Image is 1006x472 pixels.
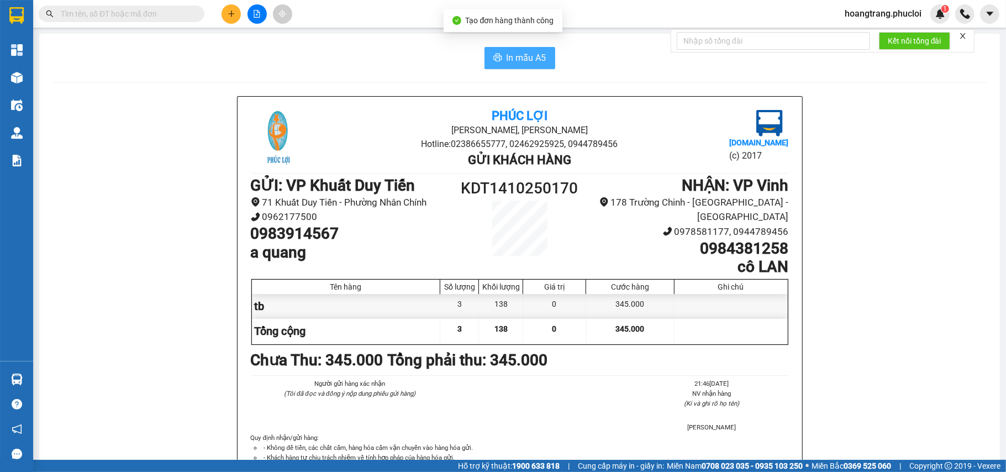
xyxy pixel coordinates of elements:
b: Tổng phải thu: 345.000 [388,351,548,369]
span: 0 [552,324,557,333]
li: [PERSON_NAME], [PERSON_NAME] [103,27,462,41]
div: 345.000 [586,294,674,319]
span: phone [251,212,260,222]
img: icon-new-feature [935,9,945,19]
span: In mẫu A5 [507,51,546,65]
li: Người gửi hàng xác nhận [273,379,427,389]
span: Cung cấp máy in - giấy in: [578,460,664,472]
li: NV nhận hàng [634,389,788,398]
span: environment [599,197,609,207]
input: Nhập số tổng đài [677,32,870,50]
div: Số lượng [443,282,476,291]
button: printerIn mẫu A5 [484,47,555,69]
span: message [12,449,22,459]
span: notification [12,424,22,434]
span: printer [493,53,502,64]
div: Khối lượng [482,282,520,291]
b: [DOMAIN_NAME] [729,138,788,147]
div: Ghi chú [677,282,785,291]
li: Hotline: 02386655777, 02462925925, 0944789456 [103,41,462,55]
b: Chưa Thu : 345.000 [251,351,383,369]
button: plus [222,4,241,24]
h1: KDT1410250170 [452,176,587,201]
h1: 0984381258 [587,239,788,258]
h1: 0983914567 [251,224,452,243]
span: close [959,32,967,40]
strong: 0369 525 060 [844,461,891,470]
span: file-add [253,10,261,18]
b: NHẬN : VP Vinh [682,176,789,195]
img: logo.jpg [251,110,306,165]
div: Cước hàng [589,282,671,291]
span: copyright [945,462,952,470]
img: warehouse-icon [11,374,23,385]
button: Kết nối tổng đài [879,32,950,50]
span: plus [228,10,235,18]
img: solution-icon [11,155,23,166]
span: 3 [457,324,462,333]
img: logo-vxr [9,7,24,24]
strong: 1900 633 818 [512,461,560,470]
span: Kết nối tổng đài [888,35,941,47]
span: 1 [943,5,947,13]
div: tb [252,294,441,319]
h1: cô LAN [587,258,788,276]
button: caret-down [980,4,999,24]
li: [PERSON_NAME], [PERSON_NAME] [340,123,699,137]
strong: 0708 023 035 - 0935 103 250 [702,461,803,470]
span: Hỗ trợ kỹ thuật: [458,460,560,472]
span: ⚪️ [805,464,809,468]
div: 3 [440,294,479,319]
b: Phúc Lợi [492,109,547,123]
button: aim [273,4,292,24]
div: Giá trị [526,282,583,291]
img: logo.jpg [14,14,69,69]
span: | [899,460,901,472]
img: dashboard-icon [11,44,23,56]
span: Miền Nam [667,460,803,472]
li: - Khách hàng tự chịu trách nhiệm về tính hợp pháp của hàng hóa gửi. [262,453,789,463]
li: 0962177500 [251,209,452,224]
b: GỬI : VP Khuất Duy Tiến [251,176,415,195]
li: Hotline: 02386655777, 02462925925, 0944789456 [340,137,699,151]
span: question-circle [12,399,22,410]
img: warehouse-icon [11,99,23,111]
span: 138 [494,324,508,333]
b: GỬI : VP Khuất Duy Tiến [14,80,178,98]
span: check-circle [452,16,461,25]
span: Tạo đơn hàng thành công [466,16,554,25]
span: Miền Bắc [812,460,891,472]
span: aim [278,10,286,18]
li: (c) 2017 [729,149,788,162]
div: Tên hàng [255,282,438,291]
span: caret-down [985,9,995,19]
li: [PERSON_NAME] [634,422,788,432]
li: 178 Trường Chinh - [GEOGRAPHIC_DATA] - [GEOGRAPHIC_DATA] [587,195,788,224]
input: Tìm tên, số ĐT hoặc mã đơn [61,8,191,20]
div: 0 [523,294,586,319]
img: warehouse-icon [11,127,23,139]
h1: a quang [251,243,452,262]
span: | [568,460,570,472]
img: logo.jpg [756,110,783,137]
b: Gửi khách hàng [468,153,571,167]
li: - Không để tiền, các chất cấm, hàng hóa cấm vận chuyển vào hàng hóa gửi. [262,443,789,453]
button: file-add [247,4,267,24]
img: warehouse-icon [11,72,23,83]
i: (Tôi đã đọc và đồng ý nộp dung phiếu gửi hàng) [284,390,415,397]
span: hoangtrang.phucloi [836,7,930,20]
li: 71 Khuất Duy Tiến - Phường Nhân Chính [251,195,452,210]
sup: 1 [941,5,949,13]
span: search [46,10,54,18]
span: environment [251,197,260,207]
i: (Kí và ghi rõ họ tên) [684,400,739,407]
li: 0978581177, 0944789456 [587,224,788,239]
div: 138 [479,294,523,319]
li: 21:46[DATE] [634,379,788,389]
span: Tổng cộng [255,324,306,338]
img: phone-icon [960,9,970,19]
span: 345.000 [615,324,644,333]
span: phone [663,227,672,236]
